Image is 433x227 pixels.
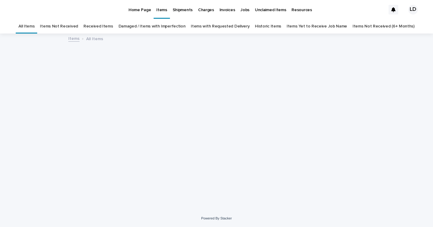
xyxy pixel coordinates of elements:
[287,19,347,34] a: Items Yet to Receive Job Name
[353,19,415,34] a: Items Not Received (6+ Months)
[191,19,249,34] a: Items with Requested Delivery
[255,19,281,34] a: Historic Items
[83,19,113,34] a: Received Items
[18,19,34,34] a: All Items
[408,5,418,14] div: LD
[201,216,232,220] a: Powered By Stacker
[68,35,80,42] a: Items
[86,35,103,42] p: All Items
[40,19,78,34] a: Items Not Received
[119,19,186,34] a: Damaged / Items with Imperfection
